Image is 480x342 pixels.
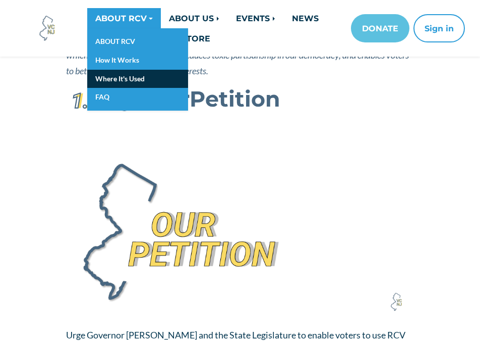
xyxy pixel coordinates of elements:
[87,70,188,88] a: Where It's Used
[66,145,414,319] img: Our Petition
[351,14,409,42] a: DONATE
[228,8,284,28] a: EVENTS
[87,8,161,28] a: ABOUT RCV
[87,51,188,70] a: How It Works
[34,15,61,42] img: Voter Choice NJ
[161,8,228,28] a: ABOUT US
[66,88,91,114] img: First
[87,8,454,48] nav: Main navigation
[284,8,327,28] a: NEWS
[66,19,410,76] em: Voter Choice [US_STATE] is a nonpartisan, nonprofit organization that focuses solely on Ranked-Ch...
[97,86,280,112] strong: Sign Petition
[87,32,188,51] a: ABOUT RCV
[173,28,218,48] a: STORE
[87,28,188,111] div: ABOUT RCV
[87,88,188,107] a: FAQ
[413,14,465,42] button: Sign in or sign up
